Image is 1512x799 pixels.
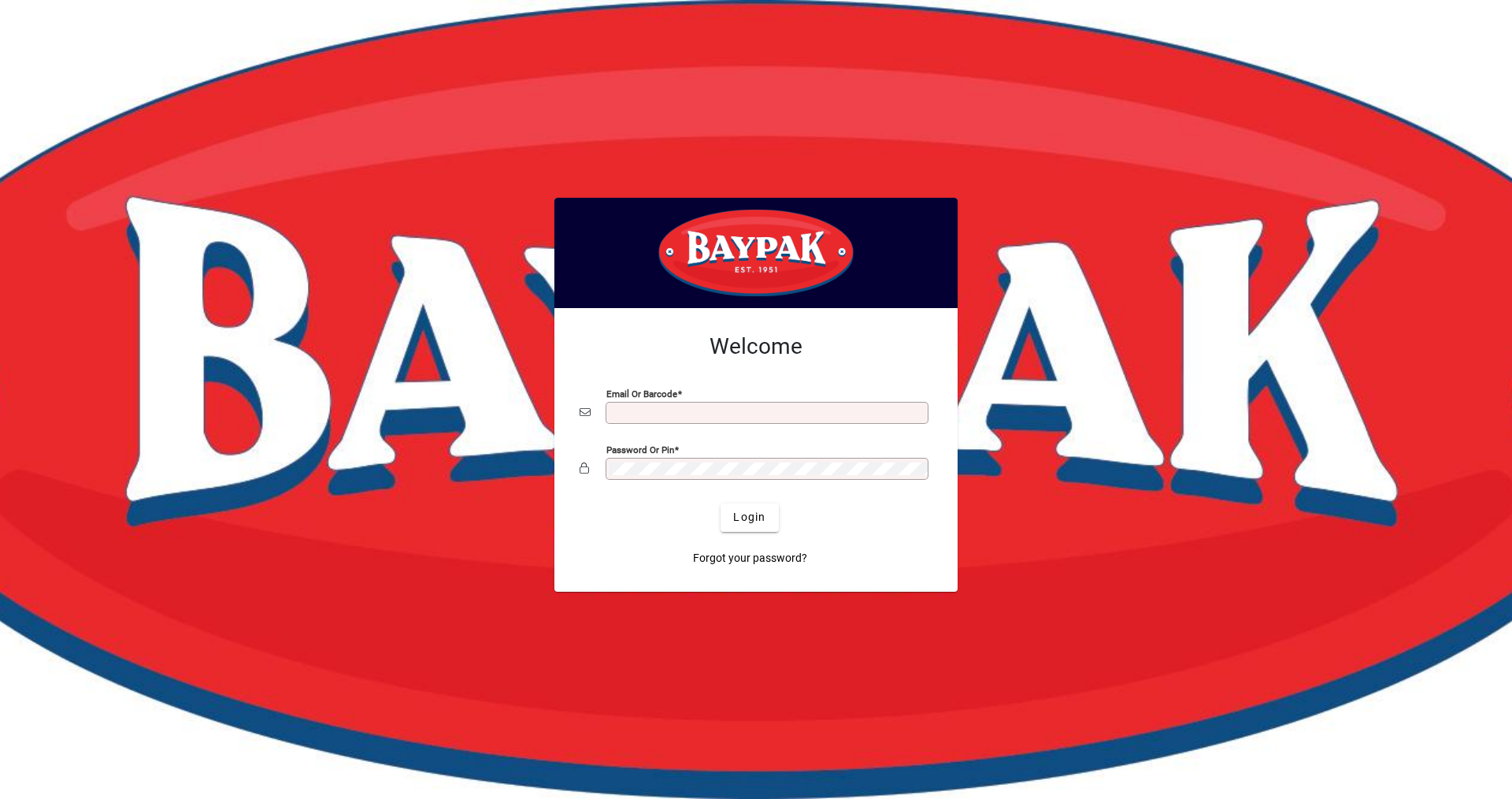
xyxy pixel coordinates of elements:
[606,388,677,399] mat-label: Email or Barcode
[687,544,813,573] a: Forgot your password?
[606,444,674,455] mat-label: Password or Pin
[721,504,778,532] button: Login
[693,550,807,567] span: Forgot your password?
[733,509,765,526] span: Login
[580,333,932,360] h2: Welcome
